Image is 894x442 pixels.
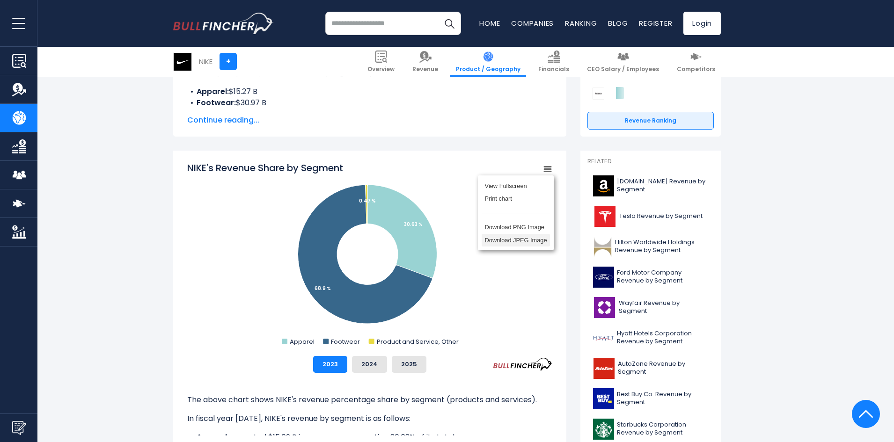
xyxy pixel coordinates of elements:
[593,358,615,379] img: AZO logo
[367,65,395,73] span: Overview
[173,13,274,34] img: bullfincher logo
[412,65,438,73] span: Revenue
[290,337,315,346] text: Apparel
[593,267,614,288] img: F logo
[533,47,575,77] a: Financials
[187,413,552,424] p: In fiscal year [DATE], NIKE's revenue by segment is as follows:
[617,269,708,285] span: Ford Motor Company Revenue by Segment
[377,337,459,346] text: Product and Service, Other
[587,264,714,290] a: Ford Motor Company Revenue by Segment
[587,158,714,166] p: Related
[479,18,500,28] a: Home
[187,161,552,348] svg: NIKE's Revenue Share by Segment
[683,12,721,35] a: Login
[456,65,520,73] span: Product / Geography
[538,65,569,73] span: Financials
[619,212,703,220] span: Tesla Revenue by Segment
[617,421,708,437] span: Starbucks Corporation Revenue by Segment
[587,112,714,130] a: Revenue Ranking
[315,285,331,292] tspan: 68.9 %
[187,161,343,174] tspan: NIKE's Revenue Share by Segment
[615,239,708,254] span: Hilton Worldwide Holdings Revenue by Segment
[587,203,714,229] a: Tesla Revenue by Segment
[593,297,616,318] img: W logo
[199,56,213,67] div: NIKE
[593,236,612,257] img: HLT logo
[482,179,550,192] li: View Fullscreen
[482,234,550,247] li: Download JPEG Image
[407,47,444,77] a: Revenue
[482,192,550,205] li: Print chart
[404,221,423,228] tspan: 30.63 %
[362,47,400,77] a: Overview
[392,356,426,373] button: 2025
[587,173,714,199] a: [DOMAIN_NAME] Revenue by Segment
[617,178,708,194] span: [DOMAIN_NAME] Revenue by Segment
[482,221,550,234] li: Download PNG Image
[187,115,552,126] span: Continue reading...
[618,360,708,376] span: AutoZone Revenue by Segment
[450,47,526,77] a: Product / Geography
[581,47,665,77] a: CEO Salary / Employees
[587,234,714,260] a: Hilton Worldwide Holdings Revenue by Segment
[587,295,714,320] a: Wayfair Revenue by Segment
[438,12,461,35] button: Search
[587,386,714,412] a: Best Buy Co. Revenue by Segment
[593,419,614,440] img: SBUX logo
[639,18,672,28] a: Register
[220,53,237,70] a: +
[187,86,552,97] li: $15.27 B
[197,86,229,97] b: Apparel:
[677,65,715,73] span: Competitors
[587,355,714,381] a: AutoZone Revenue by Segment
[587,416,714,442] a: Starbucks Corporation Revenue by Segment
[671,47,721,77] a: Competitors
[187,97,552,109] li: $30.97 B
[587,325,714,351] a: Hyatt Hotels Corporation Revenue by Segment
[359,197,376,204] tspan: 0.47 %
[592,87,604,100] img: Deckers Outdoor Corporation competitors logo
[617,330,708,346] span: Hyatt Hotels Corporation Revenue by Segment
[331,337,360,346] text: Footwear
[313,356,347,373] button: 2023
[593,206,616,227] img: TSLA logo
[593,327,614,348] img: H logo
[511,18,554,28] a: Companies
[173,13,274,34] a: Go to homepage
[619,299,708,315] span: Wayfair Revenue by Segment
[587,65,659,73] span: CEO Salary / Employees
[352,356,387,373] button: 2024
[187,394,552,406] p: The above chart shows NIKE's revenue percentage share by segment (products and services).
[174,53,191,71] img: NKE logo
[608,18,628,28] a: Blog
[565,18,597,28] a: Ranking
[593,388,614,409] img: BBY logo
[593,175,614,196] img: AMZN logo
[197,97,236,108] b: Footwear:
[617,391,708,406] span: Best Buy Co. Revenue by Segment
